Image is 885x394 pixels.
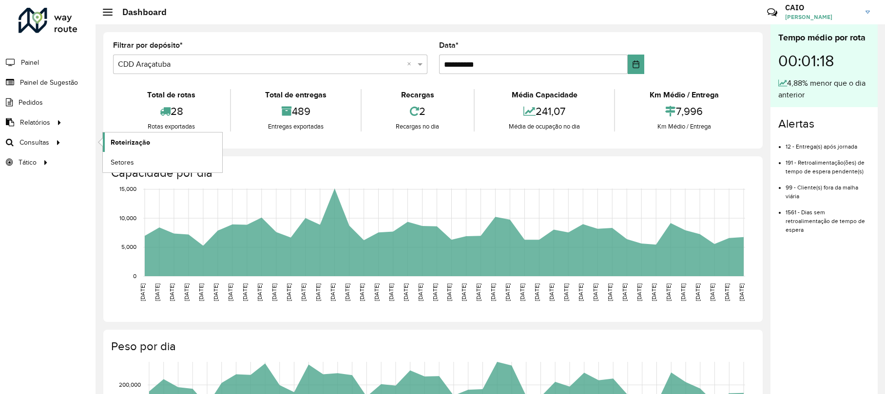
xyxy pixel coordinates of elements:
text: [DATE] [198,283,204,301]
div: Média Capacidade [477,89,612,101]
div: Entregas exportadas [233,122,359,131]
label: Data [439,39,459,51]
text: [DATE] [300,283,307,301]
text: [DATE] [665,283,672,301]
div: Tempo médio por rota [778,31,870,44]
div: Total de rotas [115,89,228,101]
span: Painel [21,57,39,68]
text: [DATE] [403,283,409,301]
text: [DATE] [212,283,219,301]
text: [DATE] [183,283,190,301]
text: [DATE] [490,283,496,301]
div: 489 [233,101,359,122]
a: Setores [103,152,222,172]
text: [DATE] [680,283,686,301]
h3: CAIO [785,3,858,12]
span: [PERSON_NAME] [785,13,858,21]
text: [DATE] [139,283,146,301]
text: [DATE] [344,283,350,301]
div: 4,88% menor que o dia anterior [778,77,870,101]
h4: Alertas [778,117,870,131]
span: Roteirização [111,137,150,148]
div: Total de entregas [233,89,359,101]
text: [DATE] [373,283,380,301]
div: 28 [115,101,228,122]
text: [DATE] [563,283,569,301]
span: Setores [111,157,134,168]
text: [DATE] [738,283,745,301]
text: [DATE] [577,283,584,301]
text: [DATE] [504,283,511,301]
text: [DATE] [534,283,540,301]
text: [DATE] [169,283,175,301]
text: [DATE] [475,283,481,301]
text: [DATE] [592,283,598,301]
span: Consultas [19,137,49,148]
text: [DATE] [724,283,730,301]
li: 12 - Entrega(s) após jornada [786,135,870,151]
text: [DATE] [359,283,365,301]
text: [DATE] [694,283,701,301]
text: [DATE] [621,283,628,301]
text: [DATE] [271,283,277,301]
div: 2 [364,101,471,122]
text: [DATE] [242,283,248,301]
h4: Capacidade por dia [111,166,753,180]
button: Choose Date [628,55,644,74]
text: 200,000 [119,381,141,388]
div: 7,996 [617,101,750,122]
text: [DATE] [607,283,613,301]
text: 5,000 [121,244,136,250]
text: [DATE] [227,283,233,301]
span: Relatórios [20,117,50,128]
span: Tático [19,157,37,168]
text: [DATE] [329,283,336,301]
text: [DATE] [154,283,160,301]
li: 191 - Retroalimentação(ões) de tempo de espera pendente(s) [786,151,870,176]
text: [DATE] [461,283,467,301]
text: [DATE] [315,283,321,301]
a: Roteirização [103,132,222,152]
div: 00:01:18 [778,44,870,77]
div: Média de ocupação no dia [477,122,612,131]
text: [DATE] [388,283,394,301]
li: 99 - Cliente(s) fora da malha viária [786,176,870,201]
text: [DATE] [548,283,555,301]
text: 0 [133,273,136,279]
h2: Dashboard [113,7,167,18]
text: [DATE] [519,283,525,301]
span: Clear all [407,58,415,70]
text: [DATE] [709,283,715,301]
span: Painel de Sugestão [20,77,78,88]
text: [DATE] [432,283,438,301]
div: Recargas [364,89,471,101]
text: 15,000 [119,186,136,192]
text: [DATE] [636,283,642,301]
div: Rotas exportadas [115,122,228,131]
text: [DATE] [417,283,423,301]
text: [DATE] [651,283,657,301]
text: [DATE] [256,283,263,301]
h4: Peso por dia [111,339,753,354]
text: 10,000 [119,215,136,221]
text: [DATE] [286,283,292,301]
text: [DATE] [446,283,452,301]
div: Km Médio / Entrega [617,122,750,131]
li: 1561 - Dias sem retroalimentação de tempo de espera [786,201,870,234]
label: Filtrar por depósito [113,39,183,51]
span: Pedidos [19,97,43,108]
div: Km Médio / Entrega [617,89,750,101]
div: Recargas no dia [364,122,471,131]
div: 241,07 [477,101,612,122]
a: Contato Rápido [762,2,783,23]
